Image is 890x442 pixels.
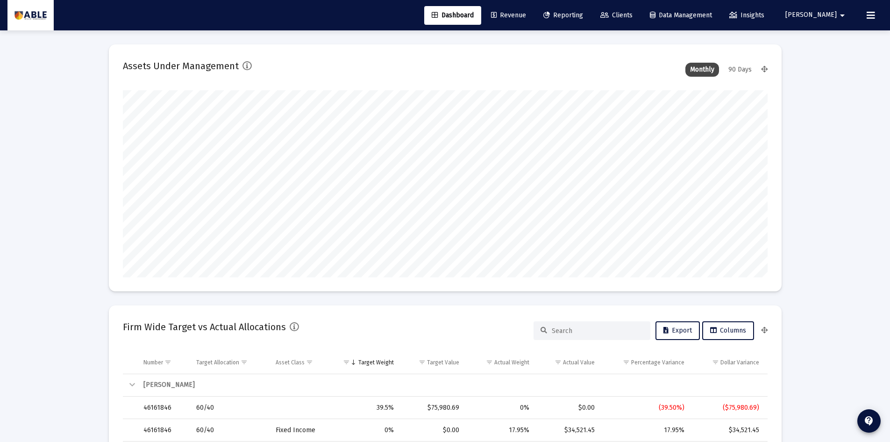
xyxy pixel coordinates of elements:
[543,11,583,19] span: Reporting
[491,11,526,19] span: Revenue
[123,374,137,397] td: Collapse
[837,6,848,25] mat-icon: arrow_drop_down
[785,11,837,19] span: [PERSON_NAME]
[710,326,746,334] span: Columns
[720,359,759,366] div: Dollar Variance
[407,426,459,435] div: $0.00
[190,397,269,419] td: 60/40
[600,11,633,19] span: Clients
[269,351,331,374] td: Column Asset Class
[702,321,754,340] button: Columns
[419,359,426,366] span: Show filter options for column 'Target Value'
[698,426,759,435] div: $34,521.45
[337,403,394,413] div: 39.5%
[343,359,350,366] span: Show filter options for column 'Target Weight'
[190,419,269,442] td: 60/40
[724,63,756,77] div: 90 Days
[608,403,684,413] div: (39.50%)
[466,351,536,374] td: Column Actual Weight
[536,351,602,374] td: Column Actual Value
[137,419,190,442] td: 46161846
[655,321,700,340] button: Export
[137,351,190,374] td: Column Number
[137,397,190,419] td: 46161846
[424,6,481,25] a: Dashboard
[306,359,313,366] span: Show filter options for column 'Asset Class'
[729,11,764,19] span: Insights
[650,11,712,19] span: Data Management
[563,359,595,366] div: Actual Value
[407,403,459,413] div: $75,980.69
[536,6,591,25] a: Reporting
[494,359,529,366] div: Actual Weight
[331,351,400,374] td: Column Target Weight
[472,403,529,413] div: 0%
[774,6,859,24] button: [PERSON_NAME]
[555,359,562,366] span: Show filter options for column 'Actual Value'
[631,359,684,366] div: Percentage Variance
[685,63,719,77] div: Monthly
[593,6,640,25] a: Clients
[863,415,875,427] mat-icon: contact_support
[14,6,47,25] img: Dashboard
[608,426,684,435] div: 17.95%
[241,359,248,366] span: Show filter options for column 'Target Allocation'
[190,351,269,374] td: Column Target Allocation
[427,359,459,366] div: Target Value
[196,359,239,366] div: Target Allocation
[337,426,394,435] div: 0%
[123,58,239,73] h2: Assets Under Management
[276,359,305,366] div: Asset Class
[601,351,691,374] td: Column Percentage Variance
[623,359,630,366] span: Show filter options for column 'Percentage Variance'
[691,351,768,374] td: Column Dollar Variance
[663,326,692,334] span: Export
[698,403,759,413] div: ($75,980.69)
[472,426,529,435] div: 17.95%
[432,11,474,19] span: Dashboard
[552,327,643,335] input: Search
[143,359,163,366] div: Number
[542,403,595,413] div: $0.00
[722,6,772,25] a: Insights
[400,351,466,374] td: Column Target Value
[486,359,493,366] span: Show filter options for column 'Actual Weight'
[123,319,286,334] h2: Firm Wide Target vs Actual Allocations
[358,359,394,366] div: Target Weight
[269,419,331,442] td: Fixed Income
[712,359,719,366] span: Show filter options for column 'Dollar Variance'
[642,6,719,25] a: Data Management
[164,359,171,366] span: Show filter options for column 'Number'
[143,380,759,390] div: [PERSON_NAME]
[484,6,534,25] a: Revenue
[542,426,595,435] div: $34,521.45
